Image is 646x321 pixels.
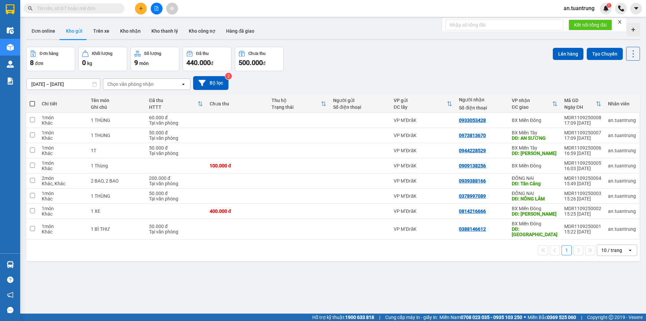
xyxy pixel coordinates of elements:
[91,98,142,103] div: Tên món
[149,130,203,135] div: 50.000 đ
[512,196,558,201] div: DĐ: NÔNG LÂM
[78,47,127,71] button: Khối lượng0kg
[149,145,203,151] div: 50.000 đ
[91,163,142,168] div: 1 Thùng
[91,178,142,184] div: 2 BAO, 2 BAO
[561,95,605,113] th: Toggle SortBy
[135,3,147,14] button: plus
[91,193,142,199] div: 1 THÙNG
[149,196,203,201] div: Tại văn phòng
[91,133,142,138] div: 1 THUNG
[42,130,84,135] div: 1 món
[512,151,558,156] div: DĐ: QUANG TRUNG
[149,104,198,110] div: HTTT
[459,105,505,110] div: Số điện thoại
[221,23,260,39] button: Hàng đã giao
[42,191,84,196] div: 1 món
[564,160,601,166] div: MDR1109250005
[379,314,380,321] span: |
[144,51,161,56] div: Số lượng
[149,229,203,234] div: Tại văn phòng
[385,314,438,321] span: Cung cấp máy in - giấy in:
[64,6,118,22] div: BX Miền Đông
[149,151,203,156] div: Tại văn phòng
[239,59,263,67] span: 500.000
[601,247,622,254] div: 10 / trang
[394,148,452,153] div: VP M’ĐrăK
[394,208,452,214] div: VP M’ĐrăK
[107,81,154,88] div: Chọn văn phòng nhận
[459,148,486,153] div: 0944228529
[618,5,624,11] img: phone-icon
[564,211,601,217] div: 15:25 [DATE]
[154,6,159,11] span: file-add
[564,191,601,196] div: MDR1109250003
[6,6,60,14] div: VP M’ĐrăK
[7,27,14,34] img: warehouse-icon
[587,48,623,60] button: Tạo Chuyến
[564,229,601,234] div: 15:22 [DATE]
[146,95,206,113] th: Toggle SortBy
[146,23,183,39] button: Kho thanh lý
[528,314,576,321] span: Miền Bắc
[512,163,558,168] div: BX Miền Đông
[607,3,611,8] sup: 1
[210,101,265,106] div: Chưa thu
[149,115,203,120] div: 60.000 đ
[512,130,558,135] div: BX Miền Tây
[312,314,374,321] span: Hỗ trợ kỹ thuật:
[564,120,601,126] div: 17:09 [DATE]
[42,206,84,211] div: 1 món
[390,95,456,113] th: Toggle SortBy
[235,47,284,71] button: Chưa thu500.000đ
[609,315,613,320] span: copyright
[183,47,231,71] button: Đã thu440.000đ
[524,316,526,319] span: ⚪️
[193,76,228,90] button: Bộ lọc
[42,120,84,126] div: Khác
[547,315,576,320] strong: 0369 525 060
[608,3,610,8] span: 1
[149,191,203,196] div: 50.000 đ
[91,148,142,153] div: 1T
[459,133,486,138] div: 0973813670
[627,248,633,253] svg: open
[42,135,84,141] div: Khác
[564,104,596,110] div: Ngày ĐH
[149,181,203,186] div: Tại văn phòng
[42,151,84,156] div: Khác
[61,23,88,39] button: Kho gửi
[564,175,601,181] div: MDR1109250004
[512,191,558,196] div: ĐỒNG NAI
[64,6,80,13] span: Nhận:
[7,61,14,68] img: warehouse-icon
[459,208,486,214] div: 0814216666
[461,315,522,320] strong: 0708 023 035 - 0935 103 250
[42,101,84,106] div: Chi tiết
[512,175,558,181] div: ĐỒNG NAI
[225,73,232,79] sup: 2
[394,178,452,184] div: VP M’ĐrăK
[558,4,600,12] span: an.tuantrung
[608,193,636,199] div: an.tuantrung
[77,47,86,56] span: SL
[183,23,221,39] button: Kho công nợ
[166,3,178,14] button: aim
[30,59,34,67] span: 8
[459,178,486,184] div: 0939388166
[608,226,636,232] div: an.tuantrung
[149,120,203,126] div: Tại văn phòng
[170,6,174,11] span: aim
[574,21,607,29] span: Kết nối tổng đài
[6,47,118,56] div: Tên hàng: 1 THÙNG ( : 1 )
[333,98,387,103] div: Người gửi
[512,181,558,186] div: DĐ: Tân Cảng
[633,5,639,11] span: caret-down
[92,51,112,56] div: Khối lượng
[272,104,321,110] div: Trạng thái
[149,98,198,103] div: Đã thu
[394,98,447,103] div: VP gửi
[210,208,265,214] div: 400.000 đ
[564,98,596,103] div: Mã GD
[7,44,14,51] img: warehouse-icon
